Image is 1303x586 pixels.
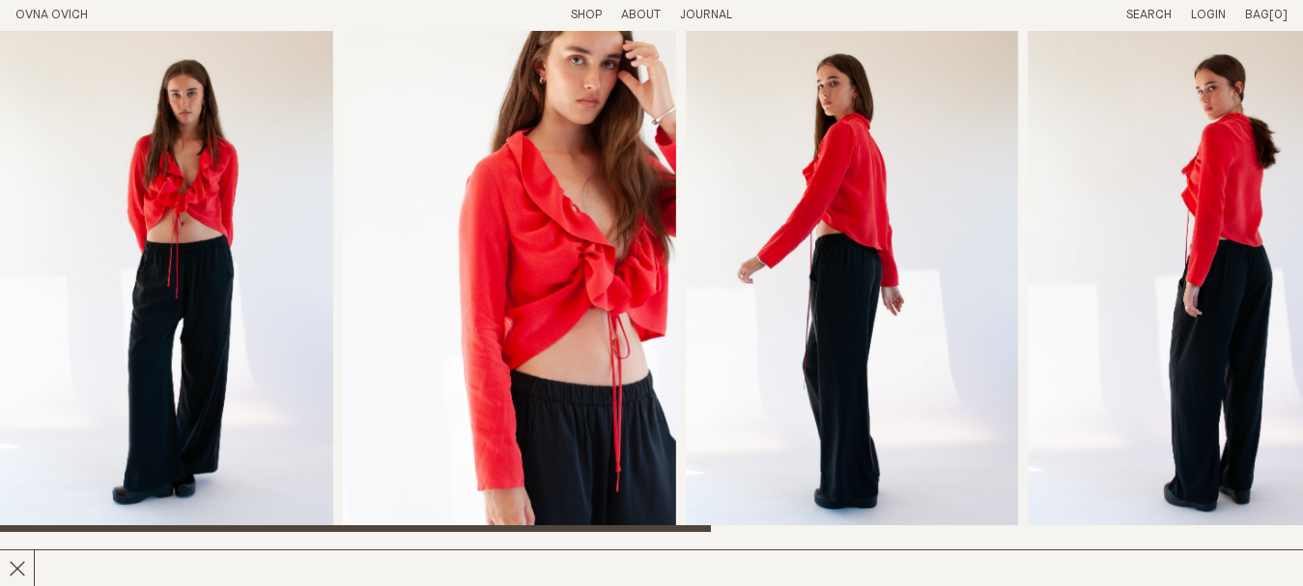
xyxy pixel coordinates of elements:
[621,8,661,24] summary: About
[15,547,322,575] h2: Painter Pant
[686,31,1019,532] img: Painter Pant
[343,31,676,532] div: 2 / 7
[680,9,732,21] a: Journal
[1269,9,1288,21] span: [0]
[343,31,676,532] img: Painter Pant
[686,31,1019,532] div: 3 / 7
[1126,9,1172,21] a: Search
[15,9,88,21] a: Home
[1191,9,1226,21] a: Login
[1245,9,1269,21] span: Bag
[571,9,602,21] a: Shop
